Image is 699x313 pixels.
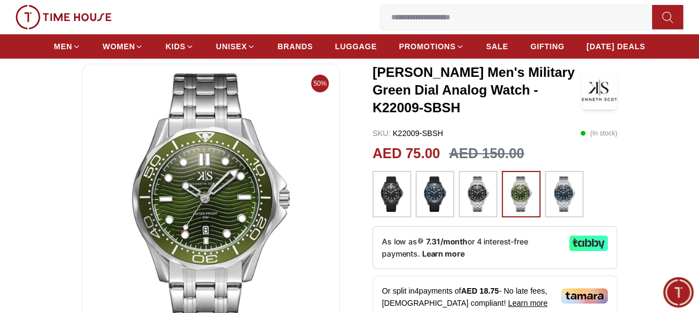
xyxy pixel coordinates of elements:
[165,36,193,56] a: KIDS
[15,5,112,29] img: ...
[378,176,406,212] img: ...
[216,36,255,56] a: UNISEX
[103,41,135,52] span: WOMEN
[421,176,449,212] img: ...
[581,71,617,109] img: Kenneth Scott Men's Military Green Dial Analog Watch - K22009-SBSH
[54,36,81,56] a: MEN
[561,288,608,304] img: Tamara
[277,41,313,52] span: BRANDS
[372,128,443,139] p: K22009-SBSH
[663,277,693,307] div: Chat Widget
[372,129,391,138] span: SKU :
[216,41,247,52] span: UNISEX
[586,36,645,56] a: [DATE] DEALS
[449,143,524,164] h3: AED 150.00
[530,36,565,56] a: GIFTING
[530,41,565,52] span: GIFTING
[550,176,578,212] img: ...
[54,41,72,52] span: MEN
[464,176,492,212] img: ...
[311,75,329,92] span: 50%
[277,36,313,56] a: BRANDS
[486,41,508,52] span: SALE
[399,41,456,52] span: PROMOTIONS
[586,41,645,52] span: [DATE] DEALS
[508,299,548,307] span: Learn more
[461,286,498,295] span: AED 18.75
[103,36,144,56] a: WOMEN
[486,36,508,56] a: SALE
[165,41,185,52] span: KIDS
[335,36,377,56] a: LUGGAGE
[335,41,377,52] span: LUGGAGE
[399,36,464,56] a: PROMOTIONS
[372,143,440,164] h2: AED 75.00
[372,64,581,117] h3: [PERSON_NAME] Men's Military Green Dial Analog Watch - K22009-SBSH
[580,128,617,139] p: ( In stock )
[507,176,535,212] img: ...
